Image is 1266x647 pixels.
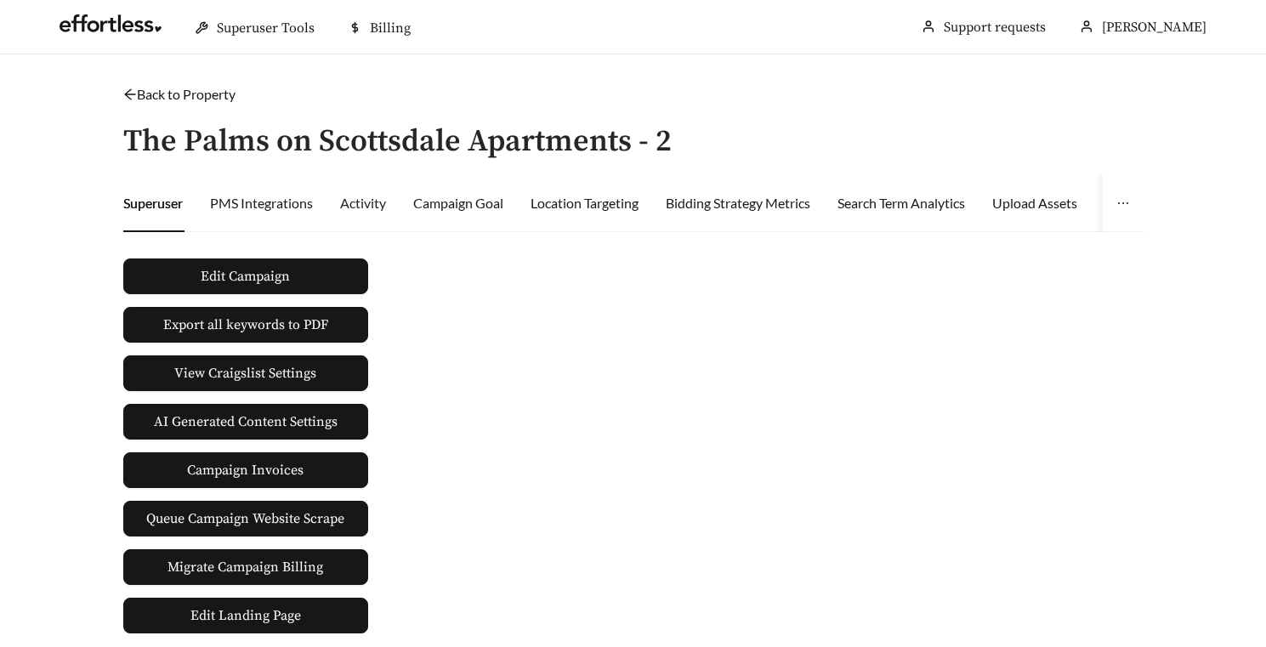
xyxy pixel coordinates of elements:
[1103,174,1144,232] button: ellipsis
[123,258,368,294] button: Edit Campaign
[123,125,672,159] h3: The Palms on Scottsdale Apartments - 2
[210,193,313,213] div: PMS Integrations
[187,453,304,487] span: Campaign Invoices
[944,19,1046,36] a: Support requests
[666,193,810,213] div: Bidding Strategy Metrics
[167,557,323,577] span: Migrate Campaign Billing
[992,193,1077,213] div: Upload Assets
[340,193,386,213] div: Activity
[531,193,639,213] div: Location Targeting
[837,193,965,213] div: Search Term Analytics
[123,88,137,101] span: arrow-left
[1102,19,1206,36] span: [PERSON_NAME]
[123,549,368,585] button: Migrate Campaign Billing
[154,411,338,432] span: AI Generated Content Settings
[190,599,301,633] span: Edit Landing Page
[163,315,328,335] span: Export all keywords to PDF
[123,193,183,213] div: Superuser
[123,86,236,102] a: arrow-leftBack to Property
[217,20,315,37] span: Superuser Tools
[201,266,290,287] span: Edit Campaign
[174,363,316,383] span: View Craigslist Settings
[146,508,344,529] span: Queue Campaign Website Scrape
[123,598,368,633] a: Edit Landing Page
[413,193,503,213] div: Campaign Goal
[370,20,411,37] span: Billing
[123,355,368,391] button: View Craigslist Settings
[123,404,368,440] button: AI Generated Content Settings
[1116,196,1130,210] span: ellipsis
[123,452,368,488] a: Campaign Invoices
[123,307,368,343] button: Export all keywords to PDF
[123,501,368,536] button: Queue Campaign Website Scrape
